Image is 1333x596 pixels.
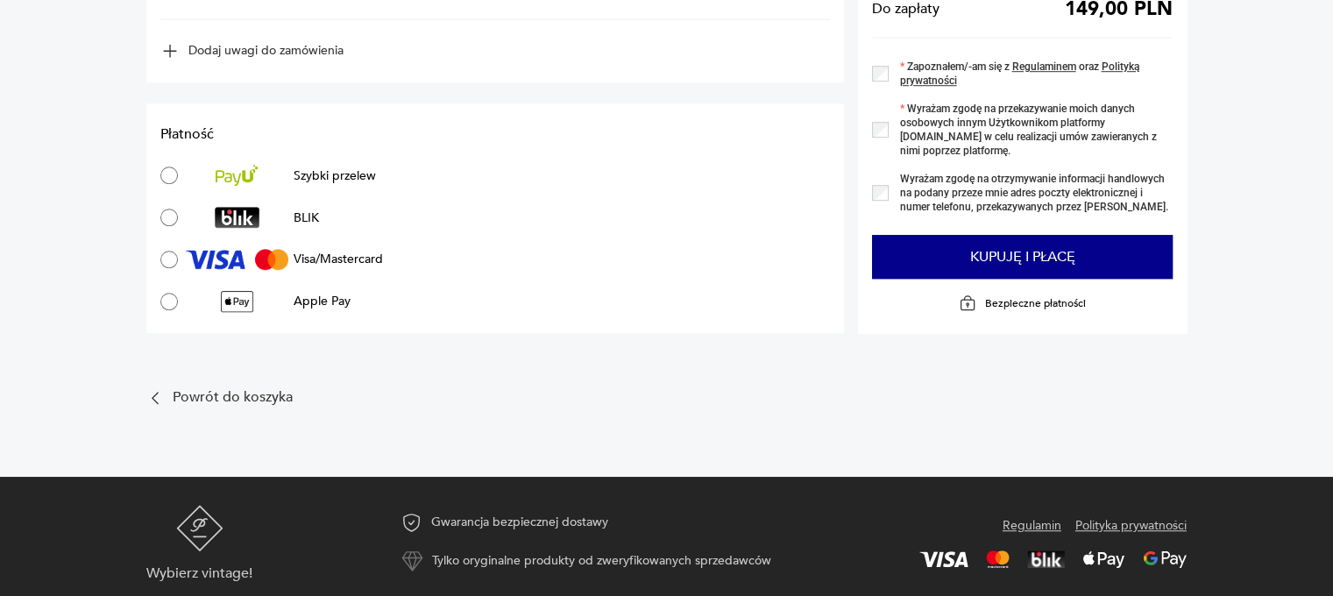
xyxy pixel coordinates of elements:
p: Wybierz vintage! [146,567,252,579]
a: Polityka prywatności [1075,515,1187,536]
label: Wyrażam zgodę na otrzymywanie informacji handlowych na podany przeze mnie adres poczty elektronic... [889,172,1173,214]
a: Regulamin [1003,515,1061,536]
button: Kupuję i płacę [872,235,1173,279]
p: Tylko oryginalne produkty od zweryfikowanych sprzedawców [432,551,771,571]
img: Google Pay [1143,550,1187,568]
span: 149,00 PLN [1065,2,1173,16]
p: Gwarancja bezpiecznej dostawy [431,513,608,532]
p: Szybki przelew [294,167,376,184]
img: Mastercard [986,550,1010,568]
p: Apple Pay [294,293,351,309]
img: Visa/Mastercard [186,249,288,270]
img: Apple Pay [221,291,254,312]
label: Wyrażam zgodę na przekazywanie moich danych osobowych innym Użytkownikom platformy [DOMAIN_NAME] ... [889,102,1173,158]
a: Powrót do koszyka [146,389,844,407]
a: Regulaminem [1011,60,1075,73]
img: Apple Pay [1082,550,1125,568]
p: Visa/Mastercard [294,251,383,267]
button: Dodaj uwagi do zamówienia [160,41,344,60]
input: BLIKBLIK [160,209,178,226]
input: Visa/MastercardVisa/Mastercard [160,251,178,268]
img: Szybki przelew [216,165,258,186]
p: Bezpieczne płatności [985,296,1086,310]
img: Patyna - sklep z meblami i dekoracjami vintage [176,505,223,551]
img: Visa [919,551,968,567]
h2: Płatność [160,124,830,144]
img: Ikona gwarancji [401,512,422,533]
img: BLIK [215,207,259,228]
img: BLIK [1027,550,1065,568]
input: Szybki przelewSzybki przelew [160,167,178,184]
span: Do zapłaty [872,2,939,16]
p: Powrót do koszyka [173,392,293,403]
p: BLIK [294,209,319,226]
label: Zapoznałem/-am się z oraz [889,60,1173,88]
a: Polityką prywatności [899,60,1138,87]
img: Ikona autentyczności [401,550,423,571]
img: Ikona kłódki [959,294,976,312]
input: Apple PayApple Pay [160,293,178,310]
